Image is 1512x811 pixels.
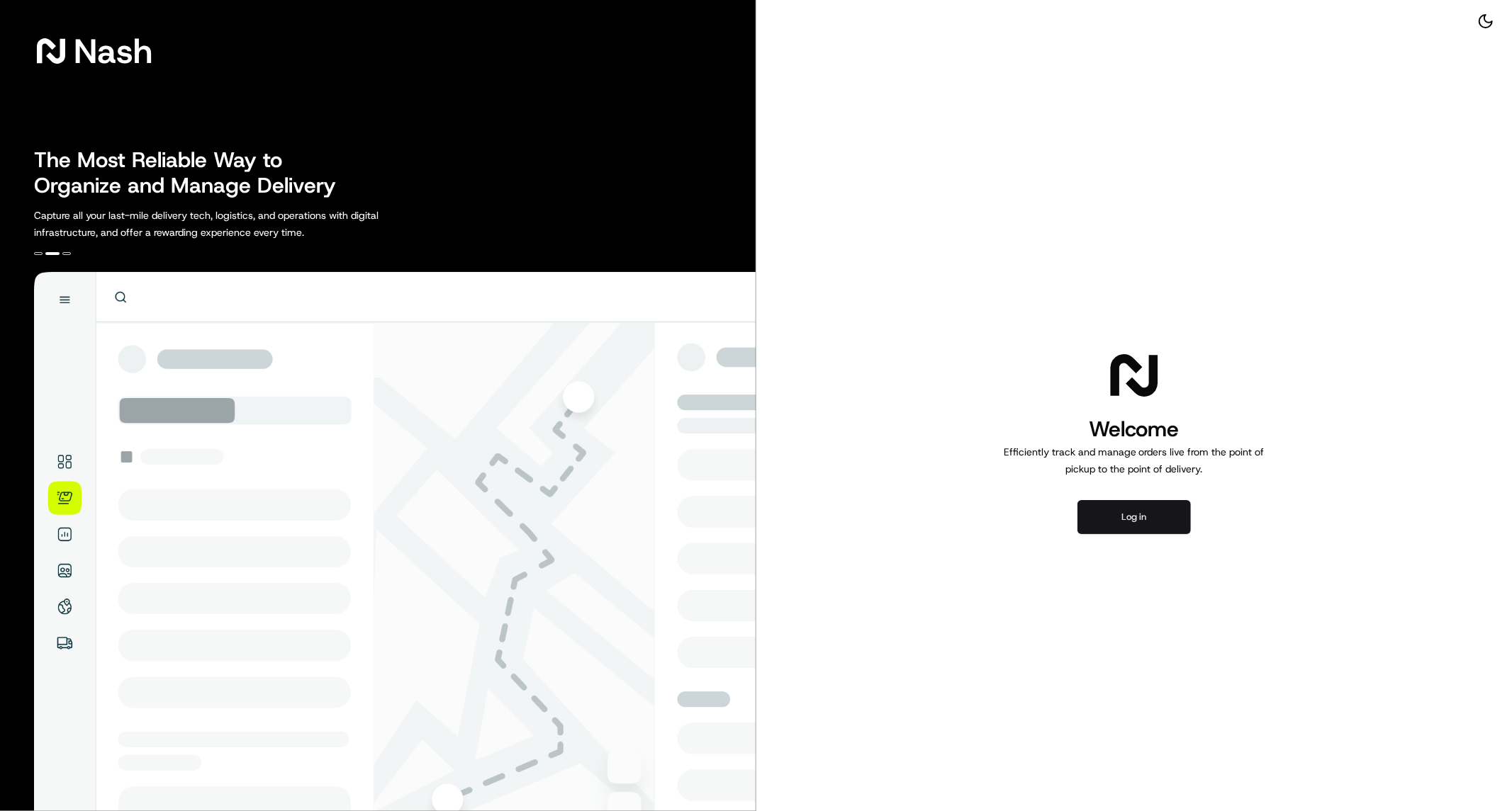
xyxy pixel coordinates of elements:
[998,443,1270,477] p: Efficiently track and manage orders live from the point of pickup to the point of delivery.
[34,147,352,198] h2: The Most Reliable Way to Organize and Manage Delivery
[998,415,1270,443] h1: Welcome
[1077,500,1191,534] button: Log in
[34,207,442,241] p: Capture all your last-mile delivery tech, logistics, and operations with digital infrastructure, ...
[74,37,152,65] span: Nash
